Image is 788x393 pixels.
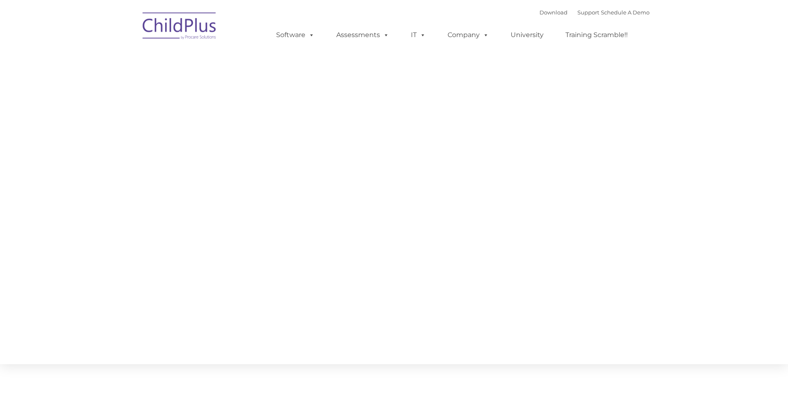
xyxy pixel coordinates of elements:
[328,27,397,43] a: Assessments
[403,27,434,43] a: IT
[138,7,221,48] img: ChildPlus by Procare Solutions
[439,27,497,43] a: Company
[577,9,599,16] a: Support
[539,9,650,16] font: |
[539,9,568,16] a: Download
[268,27,323,43] a: Software
[601,9,650,16] a: Schedule A Demo
[502,27,552,43] a: University
[557,27,636,43] a: Training Scramble!!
